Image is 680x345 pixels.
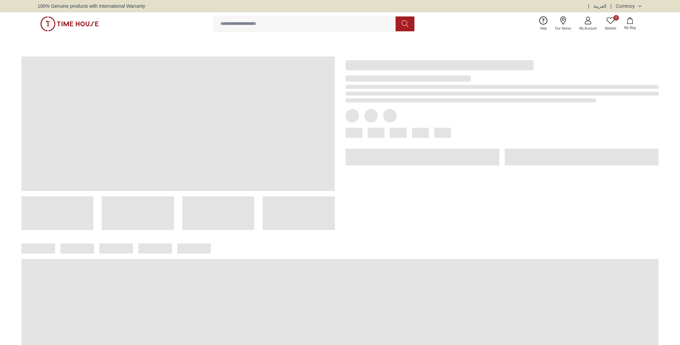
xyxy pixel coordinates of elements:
[593,3,606,9] button: العربية
[622,25,638,30] span: My Bag
[552,26,574,31] span: Our Stores
[577,26,599,31] span: My Account
[551,15,575,32] a: Our Stores
[588,3,589,9] span: |
[536,15,551,32] a: Help
[610,3,612,9] span: |
[40,16,99,31] img: ...
[620,16,640,32] button: My Bag
[602,26,619,31] span: Wishlist
[614,15,619,21] span: 0
[537,26,550,31] span: Help
[616,3,637,9] div: Currency
[38,3,145,9] span: 100% Genuine products with International Warranty
[601,15,620,32] a: 0Wishlist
